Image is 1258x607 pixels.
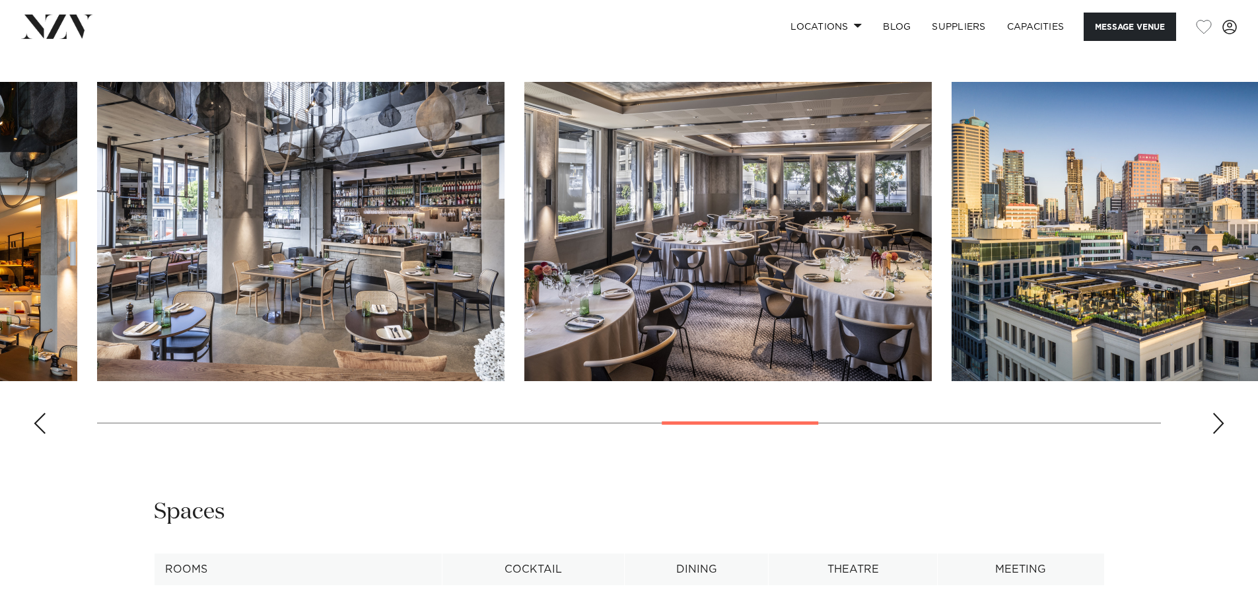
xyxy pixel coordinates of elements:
button: Message Venue [1084,13,1176,41]
a: Capacities [996,13,1075,41]
th: Cocktail [442,553,625,586]
th: Theatre [769,553,937,586]
a: SUPPLIERS [921,13,996,41]
swiper-slide: 10 / 17 [97,82,505,381]
a: Locations [780,13,872,41]
h2: Spaces [154,497,225,527]
th: Dining [625,553,769,586]
swiper-slide: 11 / 17 [524,82,932,381]
img: nzv-logo.png [21,15,93,38]
a: BLOG [872,13,921,41]
th: Meeting [937,553,1104,586]
th: Rooms [154,553,442,586]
